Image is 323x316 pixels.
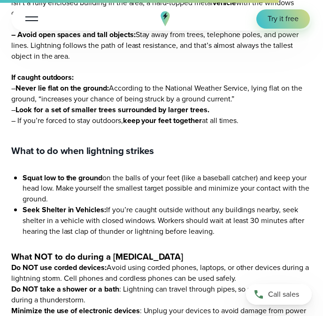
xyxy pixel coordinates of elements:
[15,83,109,93] strong: Never lie flat on the ground:
[15,104,209,115] strong: Look for a set of smaller trees surrounded by larger trees.
[246,284,312,305] a: Call sales
[11,30,312,72] li: Stay away from trees, telephone poles, and power lines. Lightning follows the path of least resis...
[268,289,299,300] span: Call sales
[11,29,136,40] strong: – Avoid open spaces and tall objects:
[23,205,312,237] li: If you’re caught outside without any buildings nearby, seek shelter in a vehicle with closed wind...
[11,284,119,294] strong: Do NOT take a shower or a bath
[23,172,102,183] strong: Squat low to the ground
[11,83,312,105] li: – According to the National Weather Service, lying flat on the ground, “increases your chance of ...
[23,173,312,205] li: on the balls of your feet (like a baseball catcher) and keep your head low. Make yourself the sma...
[123,115,202,126] strong: keep your feet together
[11,72,74,83] strong: If caught outdoors:
[268,14,299,24] span: Try it free
[11,284,312,306] li: : Lightning can travel through pipes, so skip the shower during a thunderstorm.
[11,262,107,273] strong: Do NOT use corded devices:
[11,144,154,158] strong: What to do when lightning strikes
[256,9,310,29] a: Try it free
[11,105,312,116] li: –
[11,305,140,316] strong: Minimize the use of electronic devices
[23,204,106,215] strong: Seek Shelter in Vehicles:
[11,116,312,126] li: – If you’re forced to stay outdoors, at all times.
[11,250,183,263] strong: What NOT to do during a [MEDICAL_DATA]
[11,262,312,284] li: Avoid using corded phones, laptops, or other devices during a lightning storm. Cell phones and co...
